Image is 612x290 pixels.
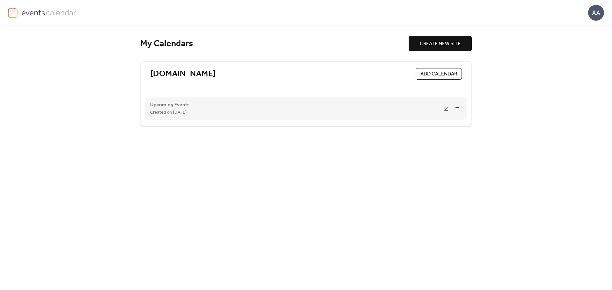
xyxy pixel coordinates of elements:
div: My Calendars [140,38,409,49]
img: logo [8,8,18,18]
span: Upcoming Events [150,101,190,109]
button: CREATE NEW SITE [409,36,472,51]
a: Upcoming Events [150,103,190,107]
img: logo-type [21,8,76,17]
div: AA [588,5,604,21]
a: [DOMAIN_NAME] [150,69,216,79]
span: CREATE NEW SITE [420,40,461,48]
span: ADD CALENDAR [420,70,457,78]
span: Created on [DATE] [150,109,186,117]
button: ADD CALENDAR [416,68,462,80]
